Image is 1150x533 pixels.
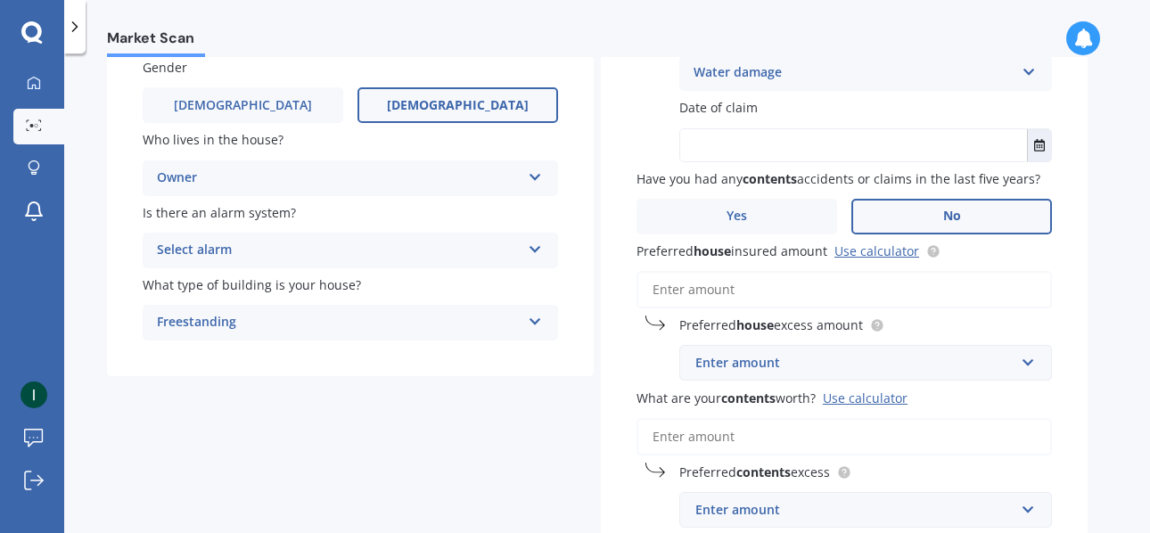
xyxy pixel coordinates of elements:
[694,242,731,259] b: house
[695,353,1014,373] div: Enter amount
[721,389,776,406] b: contents
[743,170,797,187] b: contents
[695,500,1014,520] div: Enter amount
[157,168,521,189] div: Owner
[107,29,205,53] span: Market Scan
[727,209,747,224] span: Yes
[834,242,919,259] a: Use calculator
[174,98,312,113] span: [DEMOGRAPHIC_DATA]
[637,418,1052,455] input: Enter amount
[679,316,863,333] span: Preferred excess amount
[637,242,827,259] span: Preferred insured amount
[143,132,283,149] span: Who lives in the house?
[21,381,47,408] img: ACg8ocIWZ29qzyz5ZkQz6dxMHABSR7zugFR27iIYREAOeo10NhYF8g=s96-c
[143,204,296,221] span: Is there an alarm system?
[637,271,1052,308] input: Enter amount
[823,389,908,406] div: Use calculator
[637,170,1040,187] span: Have you had any accidents or claims in the last five years?
[943,209,961,224] span: No
[387,98,529,113] span: [DEMOGRAPHIC_DATA]
[143,276,361,293] span: What type of building is your house?
[679,463,830,480] span: Preferred excess
[637,389,816,406] span: What are your worth?
[736,316,774,333] b: house
[1027,129,1051,161] button: Select date
[143,59,187,76] span: Gender
[157,312,521,333] div: Freestanding
[736,463,791,480] b: contents
[679,100,758,117] span: Date of claim
[694,62,1014,84] div: Water damage
[157,240,521,261] div: Select alarm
